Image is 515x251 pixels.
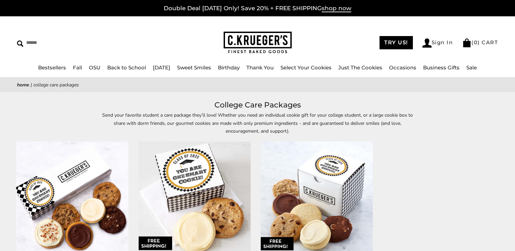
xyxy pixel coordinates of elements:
a: Sweet Smiles [177,64,211,71]
a: Back to School [107,64,146,71]
a: [DATE] [153,64,170,71]
a: Bestsellers [38,64,66,71]
a: Home [17,82,29,88]
a: Sign In [422,38,453,48]
img: Bag [462,38,471,47]
a: Business Gifts [423,64,460,71]
input: Search [17,37,131,48]
a: Sale [466,64,477,71]
a: Double Deal [DATE] Only! Save 20% + FREE SHIPPINGshop now [164,5,351,12]
nav: breadcrumbs [17,81,498,89]
a: Thank You [246,64,274,71]
a: (0) CART [462,39,498,46]
a: OSU [89,64,100,71]
h1: College Care Packages [27,99,488,111]
img: C.KRUEGER'S [224,32,292,54]
span: College Care Packages [33,82,79,88]
a: Occasions [389,64,416,71]
span: 0 [474,39,478,46]
span: shop now [322,5,351,12]
a: Birthday [218,64,240,71]
a: Select Your Cookies [280,64,332,71]
a: Just The Cookies [338,64,382,71]
a: Fall [73,64,82,71]
span: | [31,82,32,88]
p: Send your favorite student a care package they’ll love! Whether you need an individual cookie gif... [101,111,414,135]
a: TRY US! [380,36,413,49]
img: Search [17,40,23,47]
img: Account [422,38,432,48]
